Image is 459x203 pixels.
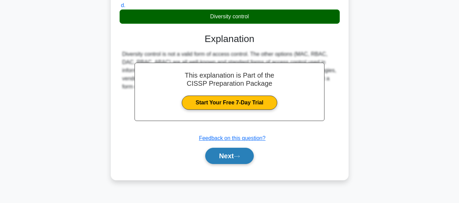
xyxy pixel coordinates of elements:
div: Diversity control is not a valid form of access control. The other options (MAC, RBAC, DAC, RBAC,... [122,50,337,91]
h3: Explanation [124,33,336,45]
div: Diversity control [120,9,340,24]
button: Next [205,148,254,164]
a: Start Your Free 7-Day Trial [182,96,277,110]
a: Feedback on this question? [199,135,266,141]
span: d. [121,2,125,8]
